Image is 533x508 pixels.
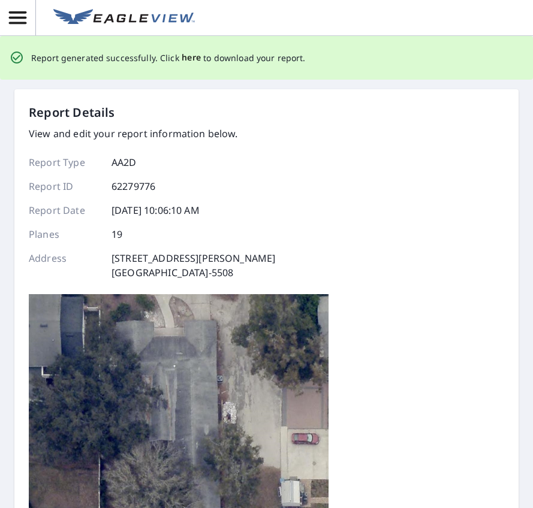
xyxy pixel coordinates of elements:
img: EV Logo [53,9,195,27]
a: EV Logo [46,2,202,34]
p: [STREET_ADDRESS][PERSON_NAME] [GEOGRAPHIC_DATA]-5508 [112,251,275,280]
p: 62279776 [112,179,155,193]
p: Report Type [29,155,101,170]
p: Address [29,251,101,280]
p: 19 [112,227,122,241]
p: AA2D [112,155,137,170]
p: Report generated successfully. Click to download your report. [31,50,306,65]
button: here [182,50,201,65]
p: View and edit your report information below. [29,126,275,141]
p: Report ID [29,179,101,193]
p: Planes [29,227,101,241]
p: Report Date [29,203,101,217]
p: Report Details [29,104,115,122]
p: [DATE] 10:06:10 AM [112,203,200,217]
